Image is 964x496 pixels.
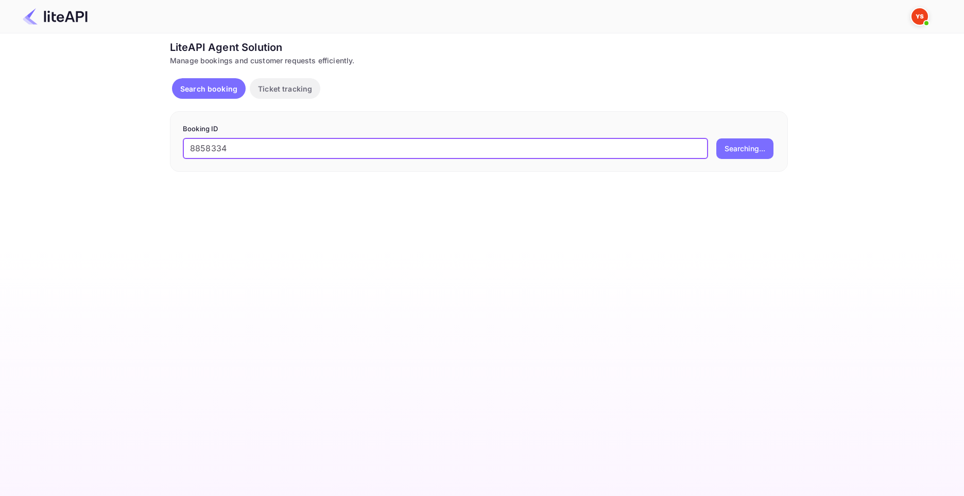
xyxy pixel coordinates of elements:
input: Enter Booking ID (e.g., 63782194) [183,138,708,159]
p: Ticket tracking [258,83,312,94]
img: LiteAPI Logo [23,8,88,25]
div: Manage bookings and customer requests efficiently. [170,55,788,66]
button: Searching... [716,138,773,159]
div: LiteAPI Agent Solution [170,40,788,55]
img: Yandex Support [911,8,928,25]
p: Search booking [180,83,237,94]
p: Booking ID [183,124,775,134]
